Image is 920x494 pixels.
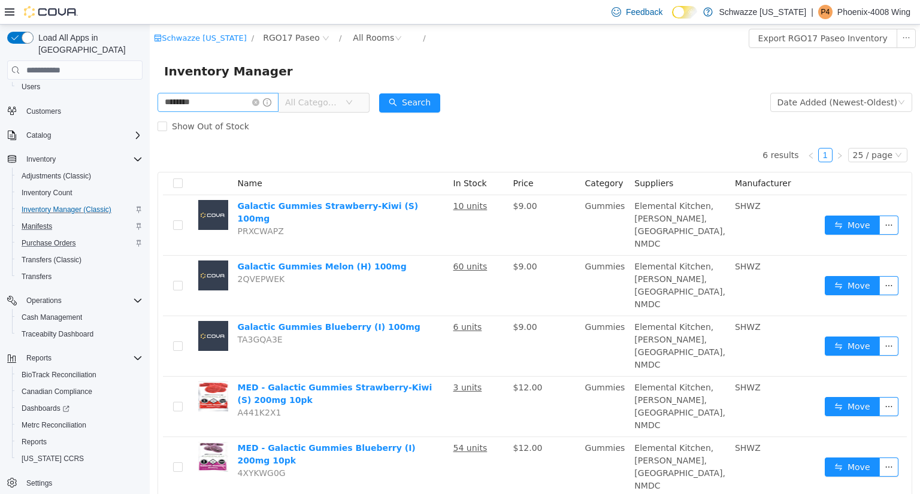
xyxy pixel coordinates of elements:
[304,177,338,186] u: 10 units
[17,186,143,200] span: Inventory Count
[599,4,747,23] button: Export RGO17 Paseo Inventory
[730,251,749,271] button: icon: ellipsis
[431,171,480,231] td: Gummies
[675,312,730,331] button: icon: swapMove
[12,184,147,201] button: Inventory Count
[17,401,74,416] a: Dashboards
[818,5,833,19] div: Phoenix-4008 Wing
[22,152,60,166] button: Inventory
[2,350,147,366] button: Reports
[12,417,147,434] button: Metrc Reconciliation
[12,201,147,218] button: Inventory Manager (Classic)
[22,128,143,143] span: Catalog
[626,6,662,18] span: Feedback
[485,237,576,284] span: Elemental Kitchen, [PERSON_NAME], [GEOGRAPHIC_DATA], NMDC
[585,177,611,186] span: SHWZ
[22,255,81,265] span: Transfers (Classic)
[17,384,97,399] a: Canadian Compliance
[364,177,388,186] span: $9.00
[88,237,257,247] a: Galactic Gummies Melon (H) 100mg
[22,454,84,463] span: [US_STATE] CCRS
[17,435,52,449] a: Reports
[17,384,143,399] span: Canadian Compliance
[485,177,576,224] span: Elemental Kitchen, [PERSON_NAME], [GEOGRAPHIC_DATA], NMDC
[22,475,143,490] span: Settings
[49,417,78,447] img: MED - Galactic Gummies Blueberry (I) 200mg 10pk hero shot
[2,151,147,168] button: Inventory
[17,310,87,325] a: Cash Management
[17,310,143,325] span: Cash Management
[747,4,766,23] button: icon: ellipsis
[17,269,143,284] span: Transfers
[22,313,82,322] span: Cash Management
[719,5,806,19] p: Schwazze [US_STATE]
[12,309,147,326] button: Cash Management
[12,268,147,285] button: Transfers
[26,353,52,363] span: Reports
[49,175,78,205] img: Galactic Gummies Strawberry-Kiwi (S) 100mg placeholder
[364,298,388,307] span: $9.00
[364,419,393,428] span: $12.00
[431,352,480,413] td: Gummies
[17,80,45,94] a: Users
[730,191,749,210] button: icon: ellipsis
[17,219,143,234] span: Manifests
[730,312,749,331] button: icon: ellipsis
[668,123,683,138] li: 1
[22,222,52,231] span: Manifests
[14,37,150,56] span: Inventory Manager
[113,7,170,20] span: RGO17 Paseo
[273,9,276,18] span: /
[22,82,40,92] span: Users
[22,171,91,181] span: Adjustments (Classic)
[88,444,136,453] span: 4XYKWG0G
[17,253,143,267] span: Transfers (Classic)
[22,188,72,198] span: Inventory Count
[585,237,611,247] span: SHWZ
[88,383,132,393] span: A441K2X1
[22,387,92,396] span: Canadian Compliance
[485,154,523,163] span: Suppliers
[189,9,192,18] span: /
[364,154,384,163] span: Price
[88,419,266,441] a: MED - Galactic Gummies Blueberry (I) 200mg 10pk
[12,400,147,417] a: Dashboards
[811,5,813,19] p: |
[17,219,57,234] a: Manifests
[675,433,730,452] button: icon: swapMove
[703,124,743,137] div: 25 / page
[22,437,47,447] span: Reports
[2,474,147,492] button: Settings
[658,128,665,135] i: icon: left
[2,292,147,309] button: Operations
[431,231,480,292] td: Gummies
[203,4,244,22] div: All Rooms
[431,413,480,473] td: Gummies
[22,104,143,119] span: Customers
[22,370,96,380] span: BioTrack Reconciliation
[304,419,338,428] u: 54 units
[24,6,78,18] img: Cova
[49,236,78,266] img: Galactic Gummies Melon (H) 100mg placeholder
[304,154,337,163] span: In Stock
[304,358,332,368] u: 3 units
[17,327,143,341] span: Traceabilty Dashboard
[12,218,147,235] button: Manifests
[102,74,110,81] i: icon: close-circle
[17,451,143,466] span: Washington CCRS
[229,69,290,88] button: icon: searchSearch
[88,310,133,320] span: TA3GQA3E
[49,357,78,387] img: MED - Galactic Gummies Strawberry-Kiwi (S) 200mg 10pk hero shot
[12,326,147,343] button: Traceabilty Dashboard
[17,327,98,341] a: Traceabilty Dashboard
[17,80,143,94] span: Users
[22,420,86,430] span: Metrc Reconciliation
[22,351,143,365] span: Reports
[745,127,752,135] i: icon: down
[654,123,668,138] li: Previous Page
[22,104,66,119] a: Customers
[22,404,69,413] span: Dashboards
[17,236,81,250] a: Purchase Orders
[821,5,830,19] span: P4
[22,152,143,166] span: Inventory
